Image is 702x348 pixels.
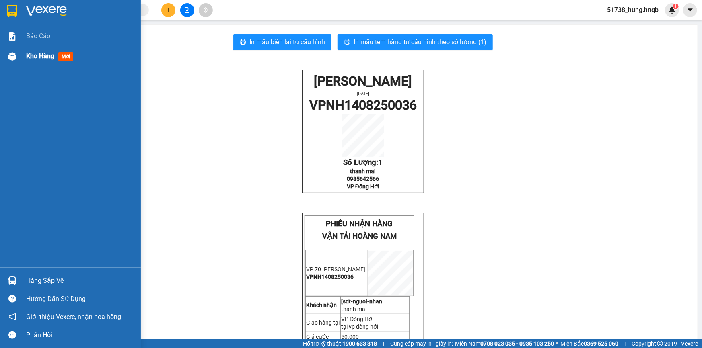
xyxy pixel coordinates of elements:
strong: 1900 633 818 [342,340,377,347]
span: VP Đồng Hới [341,316,373,322]
span: ] [341,298,384,305]
span: [PERSON_NAME] [314,74,412,89]
strong: [sdt-nguoi-nhan [341,298,382,305]
span: ⚪️ [556,342,558,345]
button: printerIn mẫu tem hàng tự cấu hình theo số lượng (1) [338,34,493,50]
span: thanh mai [350,168,376,174]
strong: 0369 525 060 [584,340,618,347]
span: printer [240,39,246,46]
span: thanh mai [341,306,366,312]
span: 1 [674,4,677,9]
span: 1 [378,158,383,167]
span: Miền Bắc [560,339,618,348]
div: Hướng dẫn sử dụng [26,293,135,305]
span: caret-down [687,6,694,14]
span: 50.000 [341,334,359,340]
span: mới [58,52,73,61]
span: plus [166,7,171,13]
span: VP Đồng Hới [347,183,379,190]
button: plus [161,3,175,17]
span: Kho hàng [26,52,54,60]
span: message [8,331,16,339]
span: PHIẾU NHẬN HÀNG [326,219,393,228]
sup: 1 [673,4,679,9]
span: VP 70 [PERSON_NAME] [4,44,52,59]
button: caret-down [683,3,697,17]
span: printer [344,39,350,46]
span: Báo cáo [26,31,50,41]
strong: Khách nhận [306,302,337,308]
span: PHIẾU NHẬN HÀNG [23,4,90,13]
strong: 0708 023 035 - 0935 103 250 [480,340,554,347]
span: In mẫu biên lai tự cấu hình [249,37,325,47]
span: [DATE] [357,91,369,96]
span: 0985642566 [347,176,379,182]
span: Giới thiệu Vexere, nhận hoa hồng [26,312,121,322]
img: warehouse-icon [8,276,16,285]
span: tại vp đông hới [341,323,378,330]
span: Số Lượng: [343,158,383,167]
span: VPNH1408250036 [309,98,417,113]
img: logo-vxr [7,5,17,17]
span: question-circle [8,295,16,303]
img: icon-new-feature [669,6,676,14]
td: Giá cước [306,332,341,342]
span: VP 70 [PERSON_NAME] [306,266,365,272]
span: Hỗ trợ kỹ thuật: [303,339,377,348]
button: aim [199,3,213,17]
div: Phản hồi [26,329,135,341]
img: solution-icon [8,32,16,41]
img: warehouse-icon [8,52,16,61]
span: | [624,339,626,348]
span: file-add [184,7,190,13]
span: copyright [657,341,663,346]
span: VẬN TẢI HOÀNG NAM [20,14,94,23]
span: 51738_hung.hnqb [601,5,665,15]
span: Miền Nam [455,339,554,348]
button: printerIn mẫu biên lai tự cấu hình [233,34,331,50]
button: file-add [180,3,194,17]
span: Cung cấp máy in - giấy in: [390,339,453,348]
span: VẬN TẢI HOÀNG NAM [322,232,397,241]
span: | [383,339,384,348]
div: Hàng sắp về [26,275,135,287]
span: notification [8,313,16,321]
span: VPNH1408250036 [306,274,354,280]
td: Giao hàng tại [306,314,341,332]
span: aim [203,7,208,13]
span: In mẫu tem hàng tự cấu hình theo số lượng (1) [354,37,486,47]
